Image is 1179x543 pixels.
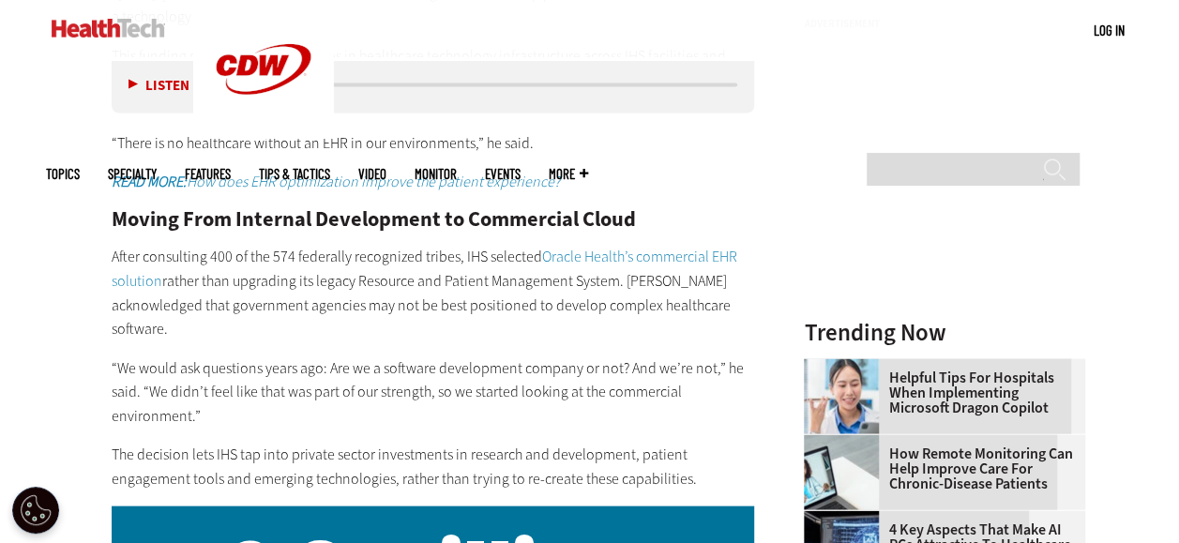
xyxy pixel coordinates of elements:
[185,167,231,181] a: Features
[112,356,755,429] p: “We would ask questions years ago: Are we a software development company or not? And we’re not,” ...
[193,124,334,143] a: CDW
[804,321,1085,344] h3: Trending Now
[1094,21,1125,40] div: User menu
[112,245,755,340] p: After consulting 400 of the 574 federally recognized tribes, IHS selected rather than upgrading i...
[804,446,1074,491] a: How Remote Monitoring Can Help Improve Care for Chronic-Disease Patients
[358,167,386,181] a: Video
[259,167,330,181] a: Tips & Tactics
[804,359,888,374] a: Doctor using phone to dictate to tablet
[108,167,157,181] span: Specialty
[804,435,879,510] img: Patient speaking with doctor
[112,443,755,490] p: The decision lets IHS tap into private sector investments in research and development, patient en...
[549,167,588,181] span: More
[46,167,80,181] span: Topics
[804,511,888,526] a: Desktop monitor with brain AI concept
[485,167,521,181] a: Events
[12,487,59,534] div: Cookie Settings
[12,487,59,534] button: Open Preferences
[804,435,888,450] a: Patient speaking with doctor
[1094,22,1125,38] a: Log in
[52,19,165,38] img: Home
[415,167,457,181] a: MonITor
[804,370,1074,415] a: Helpful Tips for Hospitals When Implementing Microsoft Dragon Copilot
[804,359,879,434] img: Doctor using phone to dictate to tablet
[112,205,636,233] strong: Moving From Internal Development to Commercial Cloud
[804,37,1085,271] iframe: advertisement
[112,247,737,291] a: Oracle Health’s commercial EHR solution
